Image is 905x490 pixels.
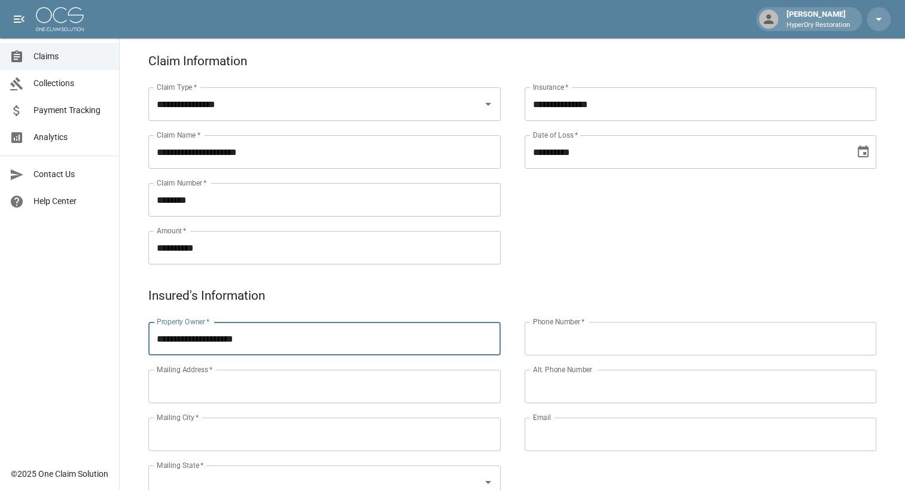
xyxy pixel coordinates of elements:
[533,82,568,92] label: Insurance
[36,7,84,31] img: ocs-logo-white-transparent.png
[533,130,578,140] label: Date of Loss
[33,195,109,208] span: Help Center
[33,50,109,63] span: Claims
[157,460,203,470] label: Mailing State
[851,140,875,164] button: Choose date, selected date is Sep 28, 2025
[157,412,199,422] label: Mailing City
[787,20,850,31] p: HyperDry Restoration
[33,104,109,117] span: Payment Tracking
[7,7,31,31] button: open drawer
[480,96,496,112] button: Open
[157,316,210,327] label: Property Owner
[33,168,109,181] span: Contact Us
[33,131,109,144] span: Analytics
[533,412,551,422] label: Email
[782,8,855,30] div: [PERSON_NAME]
[533,364,592,375] label: Alt. Phone Number
[157,226,187,236] label: Amount
[157,364,212,375] label: Mailing Address
[11,468,108,480] div: © 2025 One Claim Solution
[157,130,200,140] label: Claim Name
[533,316,584,327] label: Phone Number
[157,178,206,188] label: Claim Number
[33,77,109,90] span: Collections
[157,82,197,92] label: Claim Type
